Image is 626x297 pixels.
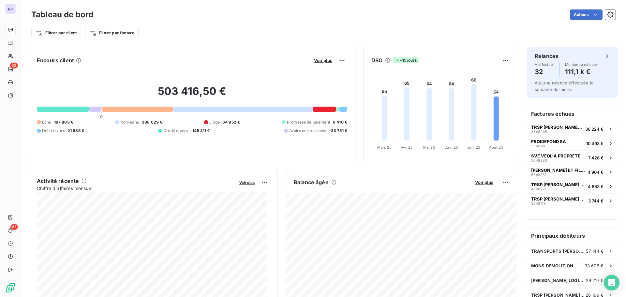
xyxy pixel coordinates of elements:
[588,155,604,160] span: 7 428 €
[239,180,255,185] span: Voir plus
[527,122,618,136] button: TRSP [PERSON_NAME] ET FILS - [PERSON_NAME]464824536 224 €
[527,150,618,165] button: SVE VEOLIA PROPRETE56483307 428 €
[42,119,52,125] span: Échu
[489,145,503,150] tspan: Août 25
[585,126,604,132] span: 36 224 €
[142,119,162,125] span: 388 629 €
[401,145,413,150] tspan: Avr. 25
[423,145,435,150] tspan: Mai 25
[531,187,546,191] span: 4648221
[377,145,392,150] tspan: Mars 25
[527,165,618,179] button: [PERSON_NAME] ET FILS TRANSPORTS56483514 904 €
[287,119,330,125] span: Promesse de paiement
[237,179,257,185] button: Voir plus
[527,193,618,208] button: TRSP [PERSON_NAME] ET FILS - [PERSON_NAME]56481783 744 €
[570,9,603,20] button: Actions
[604,275,619,290] div: Open Intercom Messenger
[531,263,573,268] span: MONS DEMOLITION
[222,119,240,125] span: 64 952 €
[527,106,618,122] h6: Factures échues
[31,9,93,21] h3: Tableau de bord
[10,63,18,68] span: 32
[314,58,332,63] span: Voir plus
[531,130,547,134] span: 4648245
[312,57,334,63] button: Voir plus
[531,168,585,173] span: [PERSON_NAME] ET FILS TRANSPORTS
[531,139,566,144] span: FROIDEFOND SA
[588,170,604,175] span: 4 904 €
[5,283,16,293] img: Logo LeanPay
[329,128,347,134] span: -33 751 €
[67,128,84,134] span: 21 685 €
[190,128,210,134] span: -145 311 €
[531,182,585,187] span: TRSP [PERSON_NAME] ET FILS - [PERSON_NAME]
[5,4,16,14] div: RP
[475,180,493,185] span: Voir plus
[588,198,604,203] span: 3 744 €
[531,125,583,130] span: TRSP [PERSON_NAME] ET FILS - [PERSON_NAME]
[535,63,554,67] span: À effectuer
[527,179,618,193] button: TRSP [PERSON_NAME] ET FILS - [PERSON_NAME]46482214 883 €
[37,177,79,185] h6: Activité récente
[531,158,547,162] span: 5648330
[531,201,546,205] span: 5648178
[535,67,554,77] h4: 32
[100,114,103,119] span: 0
[531,196,586,201] span: TRSP [PERSON_NAME] ET FILS - [PERSON_NAME]
[565,63,598,67] span: Montant à relancer
[42,128,65,134] span: Débit divers
[586,141,604,146] span: 10 493 €
[535,52,559,60] h6: Relances
[289,128,326,134] span: Avoirs non associés
[10,224,18,230] span: 81
[531,173,546,177] span: 5648351
[445,145,458,150] tspan: Juin 25
[163,128,188,134] span: Crédit divers
[531,153,580,158] span: SVE VEOLIA PROPRETE
[467,145,480,150] tspan: Juil. 25
[37,185,235,192] span: Chiffre d'affaires mensuel
[585,263,604,268] span: 33 606 €
[531,248,586,254] span: TRANSPORTS [PERSON_NAME]
[31,28,81,38] button: Filtrer par client
[588,184,604,189] span: 4 883 €
[37,85,347,104] h2: 503 416,50 €
[5,64,15,74] a: 32
[527,228,618,244] h6: Principaux débiteurs
[85,28,139,38] button: Filtrer par facture
[294,178,329,186] h6: Balance âgée
[393,57,418,63] span: -15 jours
[209,119,220,125] span: Litige
[586,248,604,254] span: 57 144 €
[333,119,347,125] span: 9 410 €
[120,119,139,125] span: Non-échu
[531,144,545,148] span: 5540119
[54,119,73,125] span: 197 803 €
[531,278,586,283] span: [PERSON_NAME] LOGISTIQUE
[527,136,618,150] button: FROIDEFOND SA554011910 493 €
[371,56,382,64] h6: DSO
[473,179,495,185] button: Voir plus
[37,56,74,64] h6: Encours client
[565,67,598,77] h4: 111,1 k €
[535,80,593,92] span: Aucune relance effectuée la semaine dernière.
[586,278,604,283] span: 29 217 €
